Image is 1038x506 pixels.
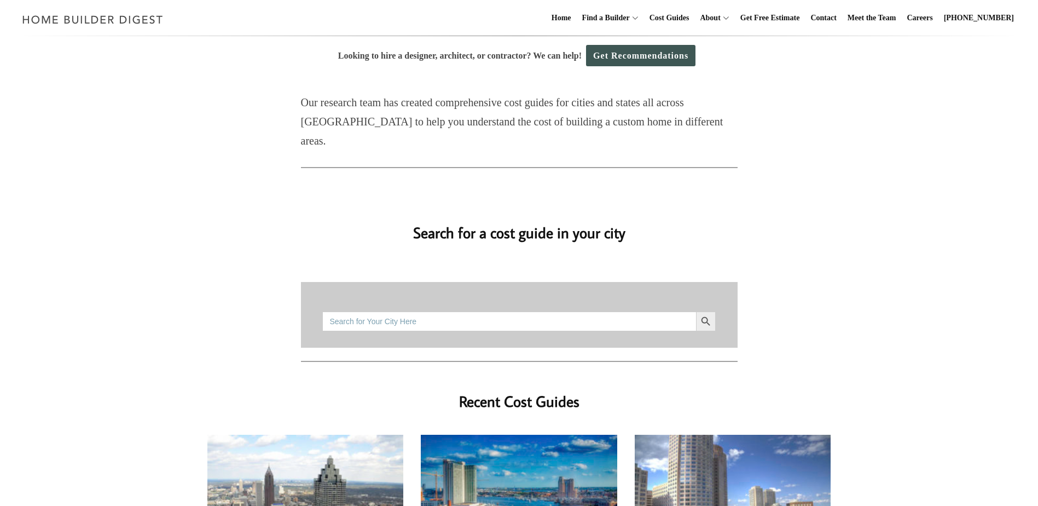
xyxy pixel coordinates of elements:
[547,1,576,36] a: Home
[700,315,712,327] svg: Search
[645,1,694,36] a: Cost Guides
[322,312,695,331] input: Search for Your City Here
[586,45,695,66] a: Get Recommendations
[18,9,168,30] img: Home Builder Digest
[301,93,738,151] p: Our research team has created comprehensive cost guides for cities and states all across [GEOGRAP...
[806,1,840,36] a: Contact
[903,1,937,36] a: Careers
[301,375,738,413] h2: Recent Cost Guides
[736,1,804,36] a: Get Free Estimate
[940,1,1018,36] a: [PHONE_NUMBER]
[207,206,831,244] h2: Search for a cost guide in your city
[695,1,720,36] a: About
[578,1,630,36] a: Find a Builder
[843,1,901,36] a: Meet the Team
